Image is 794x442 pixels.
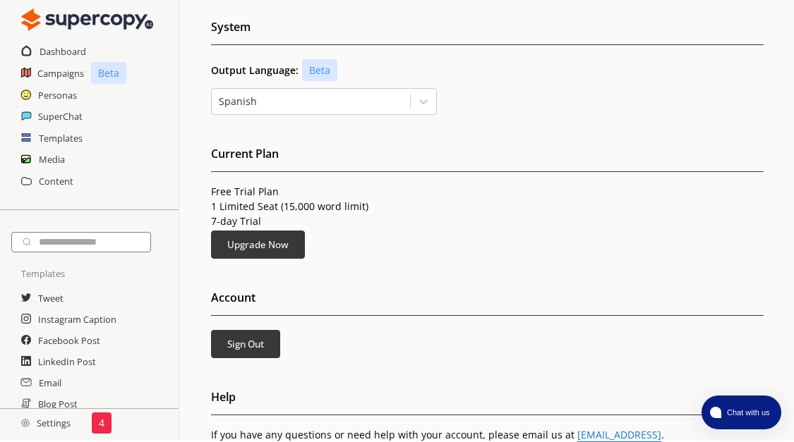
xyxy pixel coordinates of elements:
b: Output Language: [211,65,299,76]
h2: System [211,16,764,45]
a: SuperChat [38,106,83,127]
a: Campaigns [37,63,84,84]
a: Email [39,372,61,393]
p: 7-day Trial [211,216,764,227]
p: 1 Limited Seat (15,000 word limit) [211,201,764,212]
a: Blog Post [38,393,78,415]
a: Content [39,171,73,192]
h2: Account [211,287,764,316]
b: Sign Out [227,338,264,350]
a: Instagram Caption [38,309,116,330]
span: Chat with us [721,407,773,418]
p: 4 [99,417,104,429]
a: Media [39,149,65,170]
p: If you have any questions or need help with your account, please email us at . [211,429,764,441]
button: atlas-launcher [702,395,781,429]
a: Tweet [38,288,64,309]
a: Templates [39,128,83,149]
h2: Current Plan [211,143,764,172]
p: Free Trial Plan [211,186,764,197]
a: Dashboard [40,41,86,62]
img: Close [21,419,30,427]
p: Beta [91,62,126,84]
a: [EMAIL_ADDRESS] [577,428,661,442]
button: Sign Out [211,330,280,358]
b: Upgrade Now [227,238,289,251]
button: Upgrade Now [211,231,305,259]
p: Beta [302,59,337,81]
a: Facebook Post [38,330,100,351]
img: Close [21,6,153,34]
a: Personas [38,85,77,106]
a: LinkedIn Post [38,351,96,372]
h2: Help [211,386,764,415]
